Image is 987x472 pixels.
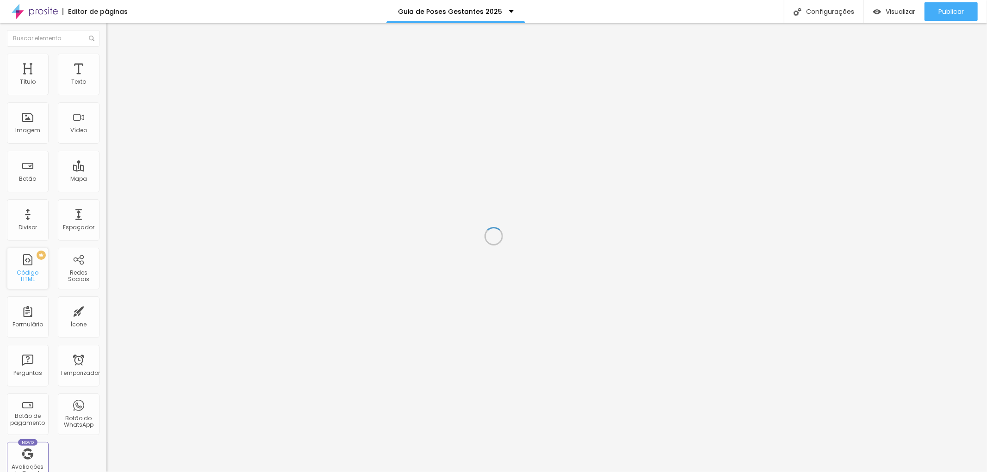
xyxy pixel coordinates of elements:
font: Temporizador [60,369,100,377]
font: Código HTML [17,269,39,283]
font: Ícone [71,320,87,328]
font: Vídeo [70,126,87,134]
font: Botão [19,175,37,183]
font: Redes Sociais [68,269,89,283]
img: Ícone [89,36,94,41]
font: Botão de pagamento [11,412,45,426]
button: Publicar [925,2,978,21]
font: Título [20,78,36,86]
font: Mapa [70,175,87,183]
font: Guia de Poses Gestantes 2025 [398,7,502,16]
font: Configurações [806,7,854,16]
font: Editor de páginas [68,7,128,16]
img: view-1.svg [873,8,881,16]
font: Espaçador [63,223,94,231]
font: Novo [22,440,34,445]
font: Botão do WhatsApp [64,414,93,429]
font: Texto [71,78,86,86]
font: Formulário [12,320,43,328]
button: Visualizar [864,2,925,21]
font: Imagem [15,126,40,134]
font: Divisor [19,223,37,231]
font: Perguntas [13,369,42,377]
font: Visualizar [886,7,915,16]
font: Publicar [938,7,964,16]
img: Ícone [794,8,801,16]
input: Buscar elemento [7,30,99,47]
